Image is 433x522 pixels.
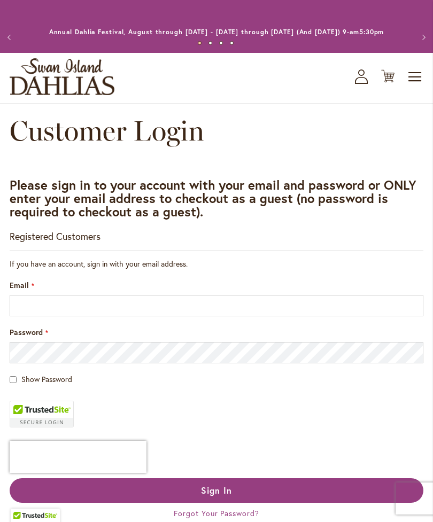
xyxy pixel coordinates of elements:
[10,114,204,147] span: Customer Login
[208,41,212,45] button: 2 of 4
[201,485,232,496] span: Sign In
[10,478,423,503] button: Sign In
[198,41,202,45] button: 1 of 4
[10,280,29,290] span: Email
[230,41,234,45] button: 4 of 4
[10,401,74,427] div: TrustedSite Certified
[49,28,384,36] a: Annual Dahlia Festival, August through [DATE] - [DATE] through [DATE] (And [DATE]) 9-am5:30pm
[21,374,72,384] span: Show Password
[10,327,43,337] span: Password
[412,27,433,48] button: Next
[10,58,114,95] a: store logo
[10,230,100,243] strong: Registered Customers
[10,441,146,473] iframe: reCAPTCHA
[10,259,423,269] div: If you have an account, sign in with your email address.
[174,508,259,518] a: Forgot Your Password?
[219,41,223,45] button: 3 of 4
[10,176,416,220] strong: Please sign in to your account with your email and password or ONLY enter your email address to c...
